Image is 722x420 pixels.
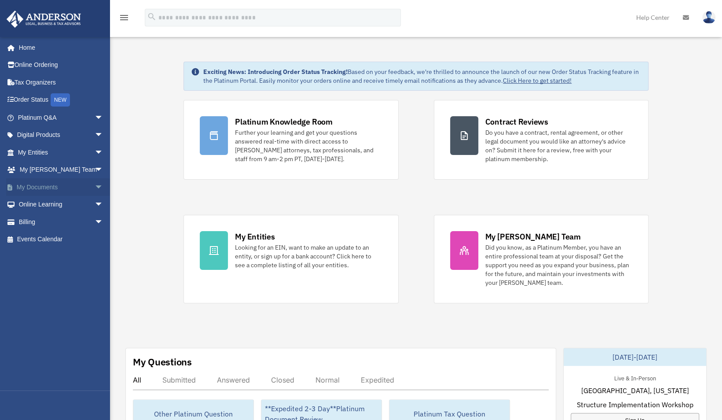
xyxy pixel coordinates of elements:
div: Do you have a contract, rental agreement, or other legal document you would like an attorney's ad... [485,128,632,163]
i: search [147,12,157,22]
img: Anderson Advisors Platinum Portal [4,11,84,28]
a: Click Here to get started! [503,77,572,85]
div: Contract Reviews [485,116,548,127]
a: Platinum Knowledge Room Further your learning and get your questions answered real-time with dire... [183,100,398,180]
span: arrow_drop_down [95,161,112,179]
div: Normal [315,376,340,384]
span: arrow_drop_down [95,109,112,127]
div: Closed [271,376,294,384]
span: arrow_drop_down [95,126,112,144]
div: My Questions [133,355,192,368]
a: Tax Organizers [6,74,117,91]
div: Live & In-Person [607,373,663,382]
a: Events Calendar [6,231,117,248]
span: arrow_drop_down [95,178,112,196]
a: My [PERSON_NAME] Team Did you know, as a Platinum Member, you have an entire professional team at... [434,215,649,303]
a: My Entitiesarrow_drop_down [6,144,117,161]
a: My Entities Looking for an EIN, want to make an update to an entity, or sign up for a bank accoun... [183,215,398,303]
img: User Pic [702,11,715,24]
a: Digital Productsarrow_drop_down [6,126,117,144]
div: Answered [217,376,250,384]
span: arrow_drop_down [95,196,112,214]
a: Contract Reviews Do you have a contract, rental agreement, or other legal document you would like... [434,100,649,180]
div: Platinum Knowledge Room [235,116,333,127]
span: arrow_drop_down [95,213,112,231]
span: Structure Implementation Workshop [576,399,693,410]
div: NEW [51,93,70,107]
div: Submitted [162,376,196,384]
strong: Exciting News: Introducing Order Status Tracking! [203,68,348,76]
div: Expedited [361,376,394,384]
a: My Documentsarrow_drop_down [6,178,117,196]
div: Based on your feedback, we're thrilled to announce the launch of our new Order Status Tracking fe... [203,67,641,85]
div: Further your learning and get your questions answered real-time with direct access to [PERSON_NAM... [235,128,382,163]
i: menu [119,12,129,23]
span: [GEOGRAPHIC_DATA], [US_STATE] [581,385,689,396]
div: My [PERSON_NAME] Team [485,231,581,242]
a: My [PERSON_NAME] Teamarrow_drop_down [6,161,117,179]
a: Platinum Q&Aarrow_drop_down [6,109,117,126]
a: Online Ordering [6,56,117,74]
div: My Entities [235,231,275,242]
span: arrow_drop_down [95,144,112,162]
div: All [133,376,141,384]
a: Order StatusNEW [6,91,117,109]
div: Did you know, as a Platinum Member, you have an entire professional team at your disposal? Get th... [485,243,632,287]
a: Billingarrow_drop_down [6,213,117,231]
a: menu [119,15,129,23]
a: Home [6,39,112,56]
div: [DATE]-[DATE] [564,348,706,366]
div: Looking for an EIN, want to make an update to an entity, or sign up for a bank account? Click her... [235,243,382,269]
a: Online Learningarrow_drop_down [6,196,117,214]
